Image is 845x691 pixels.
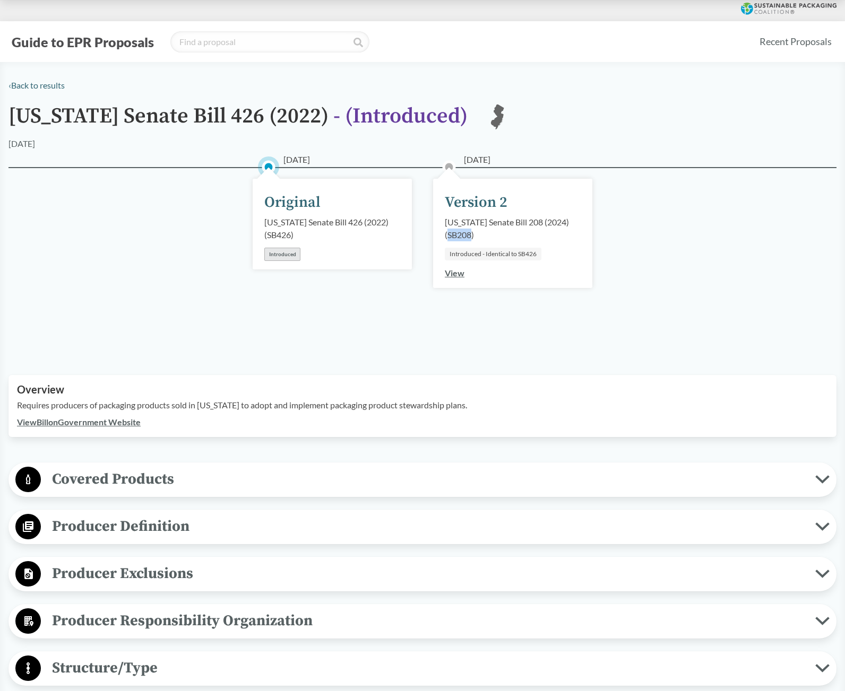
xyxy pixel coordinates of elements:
[41,467,815,491] span: Covered Products
[333,103,468,129] span: - ( Introduced )
[17,383,828,396] h2: Overview
[170,31,369,53] input: Find a proposal
[264,248,300,261] div: Introduced
[264,191,321,214] div: Original
[12,466,833,493] button: Covered Products
[264,216,400,241] div: [US_STATE] Senate Bill 426 (2022) ( SB426 )
[17,399,828,412] p: Requires producers of packaging products sold in [US_STATE] to adopt and implement packaging prod...
[8,80,65,90] a: ‹Back to results
[12,655,833,682] button: Structure/Type
[445,248,541,260] div: Introduced - Identical to SB426
[755,30,837,54] a: Recent Proposals
[12,513,833,540] button: Producer Definition
[8,33,157,50] button: Guide to EPR Proposals
[464,153,490,166] span: [DATE]
[445,268,464,278] a: View
[8,104,468,137] h1: [US_STATE] Senate Bill 426 (2022)
[41,609,815,633] span: Producer Responsibility Organization
[12,608,833,635] button: Producer Responsibility Organization
[445,216,581,241] div: [US_STATE] Senate Bill 208 (2024) ( SB208 )
[8,137,35,150] div: [DATE]
[12,561,833,588] button: Producer Exclusions
[41,562,815,585] span: Producer Exclusions
[445,191,507,214] div: Version 2
[41,656,815,680] span: Structure/Type
[283,153,310,166] span: [DATE]
[41,514,815,538] span: Producer Definition
[17,417,141,427] a: ViewBillonGovernment Website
